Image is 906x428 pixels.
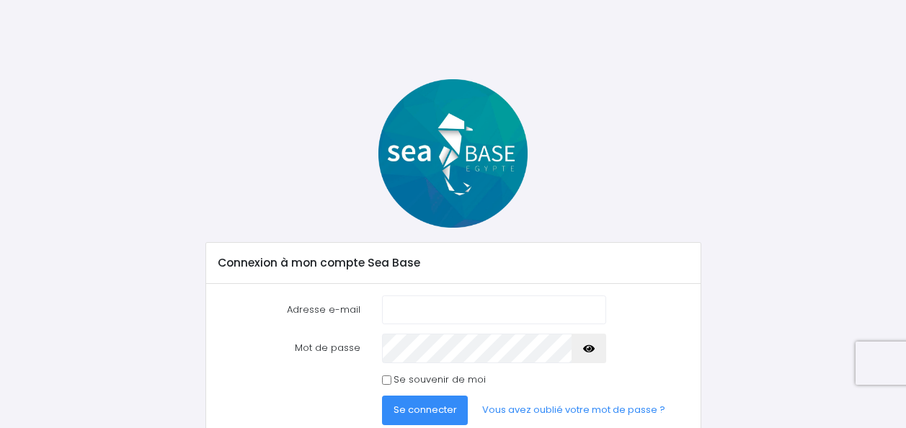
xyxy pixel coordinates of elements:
label: Mot de passe [207,334,371,362]
div: Connexion à mon compte Sea Base [206,243,701,283]
span: Se connecter [394,403,457,416]
label: Adresse e-mail [207,295,371,324]
a: Vous avez oublié votre mot de passe ? [471,396,677,424]
label: Se souvenir de moi [394,373,486,387]
button: Se connecter [382,396,468,424]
